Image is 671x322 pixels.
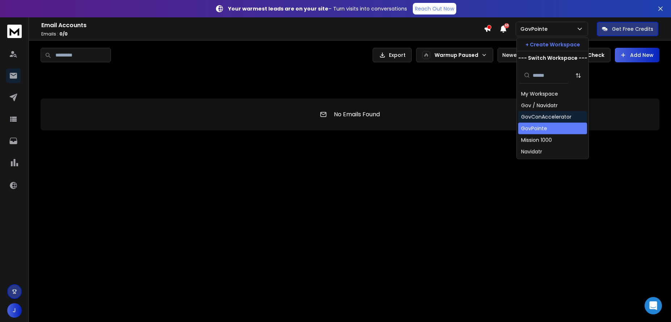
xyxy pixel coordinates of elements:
a: Reach Out Now [413,3,456,14]
strong: Your warmest leads are on your site [228,5,328,12]
p: --- Switch Workspace --- [518,54,587,62]
button: Sort by Sort A-Z [571,68,586,83]
button: Newest [498,48,545,62]
p: – Turn visits into conversations [228,5,407,12]
button: Export [373,48,412,62]
p: Reach Out Now [415,5,454,12]
span: 50 [504,23,509,28]
div: My Workspace [521,90,558,97]
div: Navidatr [521,148,542,155]
span: 0 / 0 [59,31,68,37]
div: Gov / Navidatr [521,102,558,109]
h1: Email Accounts [41,21,484,30]
button: Add New [615,48,659,62]
div: GovConAccelerator [521,113,571,121]
div: GovPointe [521,125,547,132]
button: Get Free Credits [597,22,658,36]
button: J [7,303,22,318]
p: Get Free Credits [612,25,653,33]
p: + Create Workspace [525,41,580,48]
p: Warmup Paused [435,51,478,59]
button: + Create Workspace [517,38,588,51]
p: GovPointe [520,25,550,33]
p: No Emails Found [334,110,380,119]
div: Mission 1000 [521,137,552,144]
img: logo [7,25,22,38]
p: Emails : [41,31,484,37]
div: Open Intercom Messenger [645,297,662,314]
